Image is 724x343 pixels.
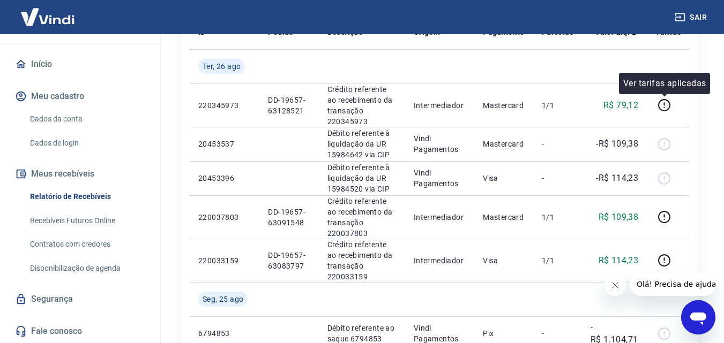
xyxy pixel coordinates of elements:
[483,212,525,223] p: Mastercard
[596,172,638,185] p: -R$ 114,23
[483,173,525,184] p: Visa
[13,319,147,343] a: Fale conosco
[327,84,397,127] p: Crédito referente ao recebimento da transação 220345973
[542,255,573,266] p: 1/1
[414,255,466,266] p: Intermediador
[198,328,251,339] p: 6794853
[623,77,706,90] p: Ver tarifas aplicadas
[268,250,310,271] p: DD-19657-63083797
[13,287,147,311] a: Segurança
[198,173,251,184] p: 20453396
[26,186,147,208] a: Relatório de Recebíveis
[198,100,251,111] p: 220345973
[630,272,715,296] iframe: Mensagem da empresa
[542,328,573,339] p: -
[542,173,573,184] p: -
[681,300,715,334] iframe: Botão para abrir a janela de mensagens
[13,1,83,33] img: Vindi
[542,212,573,223] p: 1/1
[414,167,466,189] p: Vindi Pagamentos
[414,100,466,111] p: Intermediador
[596,138,638,150] p: -R$ 109,38
[599,254,639,267] p: R$ 114,23
[26,132,147,154] a: Dados de login
[198,255,251,266] p: 220033159
[203,294,243,304] span: Seg, 25 ago
[603,99,638,112] p: R$ 79,12
[414,212,466,223] p: Intermediador
[268,207,310,228] p: DD-19657-63091548
[604,275,626,296] iframe: Fechar mensagem
[327,239,397,282] p: Crédito referente ao recebimento da transação 220033159
[6,7,90,16] span: Olá! Precisa de ajuda?
[268,95,310,116] p: DD-19657-63128521
[13,52,147,76] a: Início
[483,328,525,339] p: Pix
[599,211,639,224] p: R$ 109,38
[414,133,466,155] p: Vindi Pagamentos
[542,100,573,111] p: 1/1
[13,162,147,186] button: Meus recebíveis
[26,108,147,130] a: Dados da conta
[198,212,251,223] p: 220037803
[327,196,397,239] p: Crédito referente ao recebimento da transação 220037803
[26,210,147,232] a: Recebíveis Futuros Online
[542,139,573,149] p: -
[26,233,147,255] a: Contratos com credores
[483,100,525,111] p: Mastercard
[198,139,251,149] p: 20453537
[483,255,525,266] p: Visa
[673,7,711,27] button: Sair
[13,85,147,108] button: Meu cadastro
[203,61,241,72] span: Ter, 26 ago
[483,139,525,149] p: Mastercard
[26,257,147,279] a: Disponibilização de agenda
[327,128,397,160] p: Débito referente à liquidação da UR 15984642 via CIP
[327,162,397,194] p: Débito referente à liquidação da UR 15984520 via CIP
